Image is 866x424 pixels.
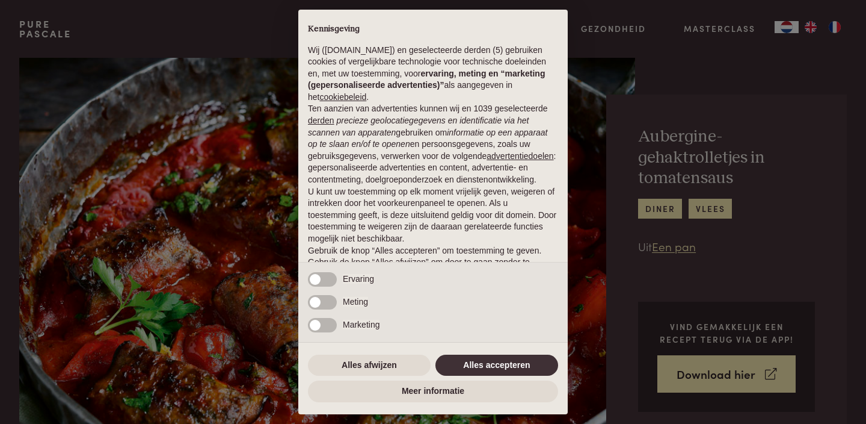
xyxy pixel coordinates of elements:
em: precieze geolocatiegegevens en identificatie via het scannen van apparaten [308,116,529,137]
button: Meer informatie [308,381,558,402]
p: Gebruik de knop “Alles accepteren” om toestemming te geven. Gebruik de knop “Alles afwijzen” om d... [308,245,558,281]
em: informatie op een apparaat op te slaan en/of te openen [308,128,548,149]
p: Ten aanzien van advertenties kunnen wij en 1039 geselecteerde gebruiken om en persoonsgegevens, z... [308,103,558,185]
span: Ervaring [343,274,374,284]
strong: ervaring, meting en “marketing (gepersonaliseerde advertenties)” [308,69,545,90]
h2: Kennisgeving [308,24,558,35]
p: Wij ([DOMAIN_NAME]) en geselecteerde derden (5) gebruiken cookies of vergelijkbare technologie vo... [308,45,558,104]
button: advertentiedoelen [487,151,553,163]
button: derden [308,115,334,127]
button: Alles accepteren [435,355,558,376]
span: Marketing [343,320,379,329]
a: cookiebeleid [319,92,366,102]
p: U kunt uw toestemming op elk moment vrijelijk geven, weigeren of intrekken door het voorkeurenpan... [308,186,558,245]
span: Meting [343,297,368,307]
button: Alles afwijzen [308,355,431,376]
